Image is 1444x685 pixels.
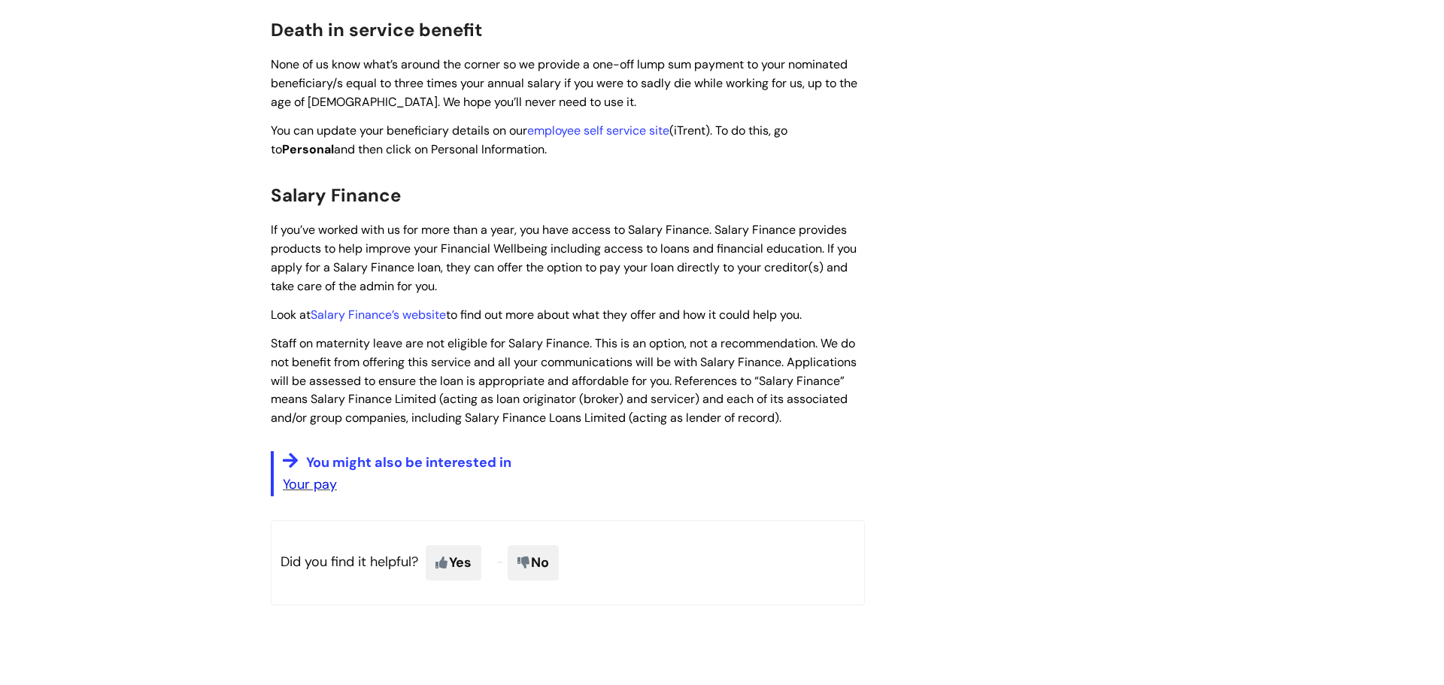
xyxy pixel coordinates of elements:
[527,123,669,138] a: employee self service site
[334,141,547,157] span: and then click on Personal Information.
[283,475,337,493] a: Your pay
[282,141,334,157] span: Personal
[508,545,559,580] span: No
[271,56,857,110] span: None of us know what’s around the corner so we provide a one-off lump sum payment to your nominat...
[271,335,857,426] span: Staff on maternity leave are not eligible for Salary Finance. This is an option, not a recommenda...
[271,307,802,323] span: Look at to find out more about what they offer and how it could help you.
[426,545,481,580] span: Yes
[311,307,446,323] a: Salary Finance’s website
[271,183,401,207] span: Salary Finance
[271,222,857,293] span: If you’ve worked with us for more than a year, you have access to Salary Finance. Salary Finance ...
[271,123,787,157] span: You can update your beneficiary details on our (iTrent). To do this, go to
[306,453,511,471] span: You might also be interested in
[271,520,865,605] p: Did you find it helpful?
[271,18,482,41] span: Death in service benefit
